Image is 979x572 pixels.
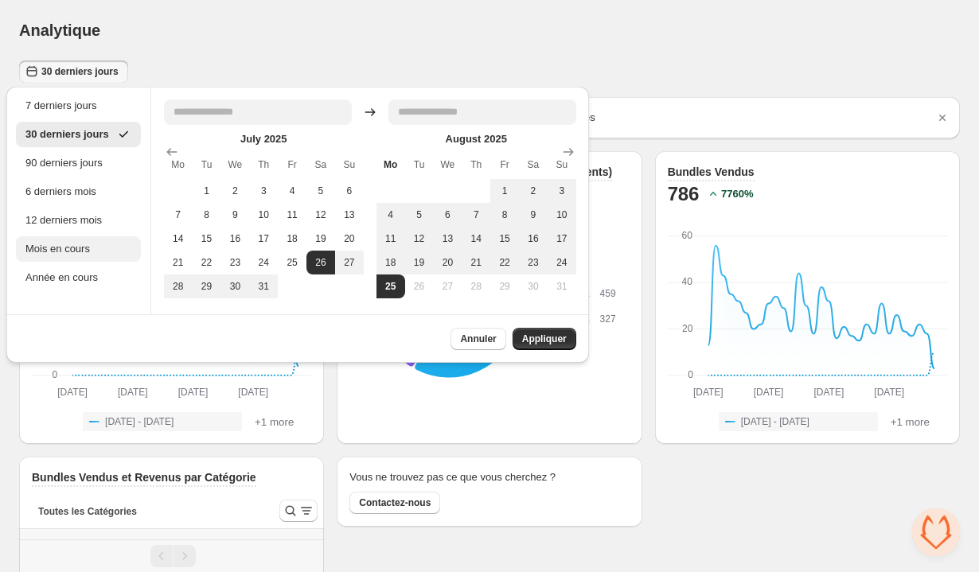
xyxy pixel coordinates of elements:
button: Search and filter results [279,500,318,522]
button: Thursday July 11 2025 [278,203,306,227]
button: Annuler [450,328,505,350]
text: 60 [681,230,692,241]
button: Monday July 29 2025 [193,274,221,298]
h1: Analytique [19,21,100,40]
text: [DATE] [57,387,88,398]
button: Tuesday August 6 2025 [433,203,462,227]
button: Thursday August 15 2025 [490,227,519,251]
button: Saturday August 24 2025 [548,251,576,274]
div: 7 derniers jours [25,98,131,114]
button: Wednesday August 21 2025 [462,251,490,274]
nav: Pagination [19,539,324,572]
th: Saturday [519,150,548,179]
button: Thursday July 18 2025 [278,227,306,251]
button: Monday July 1 2025 [193,179,221,203]
div: Mois en cours [25,241,131,257]
div: Année en cours [25,270,131,286]
button: Sunday August 18 2025 [376,251,405,274]
button: Thursday August 22 2025 [490,251,519,274]
button: Sunday July 28 2025 [164,274,193,298]
span: Toutes les Catégories [38,505,137,518]
th: Wednesday [433,150,462,179]
button: Saturday August 17 2025 [548,227,576,251]
text: [DATE] [178,387,209,398]
button: +1 more [250,412,298,431]
th: Sunday [335,150,364,179]
h2: Vous ne trouvez pas ce que vous cherchez ? [349,469,556,485]
h3: Bundles Vendus [668,164,755,180]
button: Appliquer [513,328,576,350]
button: Saturday July 6 2025 [335,179,364,203]
button: +1 more [886,412,934,431]
button: Wednesday July 24 2025 [249,251,278,274]
button: Start of range Friday July 26 2025 [306,251,335,274]
button: Show previous month, June 2025 [161,141,183,163]
button: Tuesday August 27 2025 [433,274,462,298]
button: Thursday August 1 2025 [490,179,519,203]
button: Saturday July 20 2025 [335,227,364,251]
button: Sunday July 14 2025 [164,227,193,251]
text: 40 [681,277,692,288]
button: Friday August 16 2025 [519,227,548,251]
th: Thursday [249,150,278,179]
button: Thursday July 25 2025 [278,251,306,274]
text: 0 [688,369,693,380]
span: Appliquer [522,333,567,345]
button: Thursday August 29 2025 [490,274,519,298]
span: Revenue Generated [200,535,290,551]
button: Monday August 26 2025 [405,274,434,298]
button: Monday August 5 2025 [405,203,434,227]
button: Wednesday July 31 2025 [249,274,278,298]
div: 6 derniers mois [25,184,131,200]
text: [DATE] [118,387,148,398]
button: Sunday July 21 2025 [164,251,193,274]
button: Tuesday July 30 2025 [220,274,249,298]
th: Wednesday [220,150,249,179]
span: Units Sold [122,535,169,551]
div: 90 derniers jours [25,155,131,171]
text: [DATE] [874,387,904,398]
button: Thursday August 8 2025 [490,203,519,227]
th: Friday [278,150,306,179]
button: Thursday July 4 2025 [278,179,306,203]
button: Saturday July 27 2025 [335,251,364,274]
button: Dismiss notification [931,107,954,129]
button: Wednesday July 10 2025 [249,203,278,227]
button: Wednesday July 3 2025 [249,179,278,203]
button: Wednesday August 14 2025 [462,227,490,251]
button: 30 derniers jours [19,60,128,83]
button: Saturday August 31 2025 [548,274,576,298]
div: 30 derniers jours [25,126,131,142]
button: Wednesday August 28 2025 [462,274,490,298]
button: Tuesday July 16 2025 [220,227,249,251]
span: 327 [600,313,616,325]
button: Tuesday July 2 2025 [220,179,249,203]
text: [DATE] [693,387,724,398]
button: Units Sold [122,535,185,551]
text: 20 [682,323,693,334]
button: Sunday August 11 2025 [376,227,405,251]
th: Tuesday [405,150,434,179]
th: Thursday [462,150,490,179]
button: Saturday August 3 2025 [548,179,576,203]
div: Bundle Category [29,535,112,551]
text: [DATE] [753,387,783,398]
th: Monday [164,150,193,179]
a: Ouvrir le chat [912,508,960,556]
button: [DATE] - [DATE] [83,412,242,431]
span: Annuler [460,333,496,345]
caption: July 2025 [164,131,364,150]
span: [DATE] - [DATE] [741,415,809,428]
button: Show next month, September 2025 [557,141,579,163]
caption: August 2025 [376,131,576,150]
button: Tuesday July 23 2025 [220,251,249,274]
th: Friday [490,150,519,179]
span: 30 derniers jours [41,65,119,78]
button: Monday July 22 2025 [193,251,221,274]
button: Friday August 2 2025 [519,179,548,203]
button: Wednesday July 17 2025 [249,227,278,251]
text: 0 [53,369,58,380]
h2: 7760 % [721,186,753,202]
span: Contactez-nous [359,496,431,509]
button: Sunday August 4 2025 [376,203,405,227]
